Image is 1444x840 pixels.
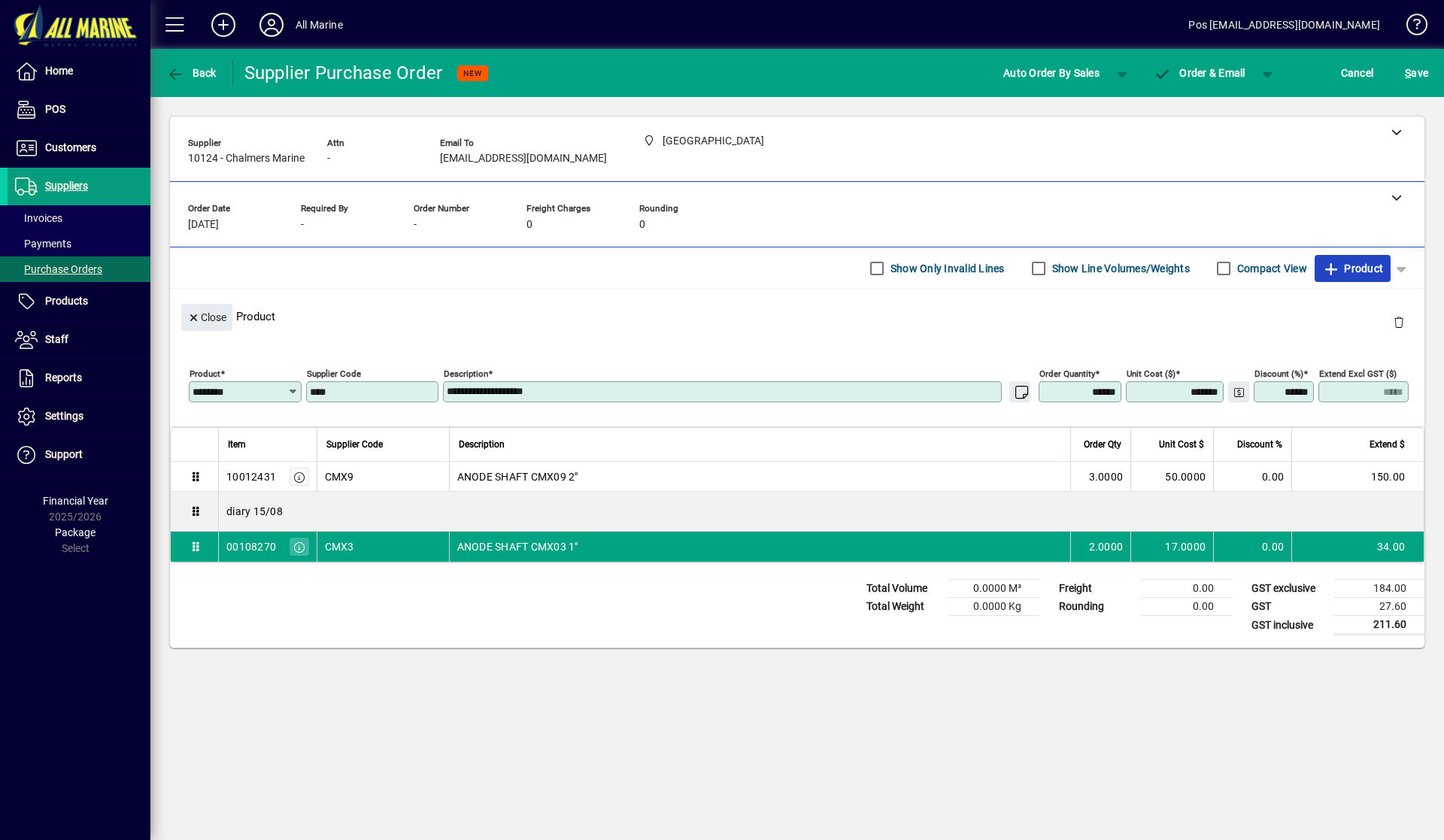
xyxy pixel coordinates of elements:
[15,238,71,250] span: Payments
[463,68,482,78] span: NEW
[1291,462,1424,492] td: 150.00
[1291,532,1424,562] td: 34.00
[45,448,83,460] span: Support
[1244,598,1334,616] td: GST
[1405,61,1428,85] span: ave
[1213,532,1291,562] td: 0.00
[996,59,1107,86] button: Auto Order By Sales
[1051,580,1142,598] td: Freight
[187,305,226,330] span: Close
[1142,580,1232,598] td: 0.00
[887,261,1005,276] label: Show Only Invalid Lines
[1127,368,1176,379] mat-label: Unit Cost ($)
[457,469,578,484] span: ANODE SHAFT CMX09 2"
[1341,61,1374,85] span: Cancel
[1254,368,1303,379] mat-label: Discount (%)
[949,580,1039,598] td: 0.0000 M³
[1322,256,1383,281] span: Product
[307,368,361,379] mat-label: Supplier Code
[45,295,88,307] span: Products
[1142,598,1232,616] td: 0.00
[219,492,1424,531] div: diary 15/08
[190,368,220,379] mat-label: Product
[8,398,150,435] a: Settings
[1334,580,1424,598] td: 184.00
[45,141,96,153] span: Customers
[8,91,150,129] a: POS
[15,212,62,224] span: Invoices
[162,59,220,86] button: Back
[1334,598,1424,616] td: 27.60
[55,526,96,538] span: Package
[1049,261,1190,276] label: Show Line Volumes/Weights
[1228,381,1249,402] button: Change Price Levels
[1381,315,1417,329] app-page-header-button: Delete
[1237,436,1282,453] span: Discount %
[8,321,150,359] a: Staff
[1370,436,1405,453] span: Extend $
[859,580,949,598] td: Total Volume
[8,205,150,231] a: Invoices
[414,219,417,231] span: -
[45,333,68,345] span: Staff
[15,263,102,275] span: Purchase Orders
[8,53,150,90] a: Home
[45,371,82,384] span: Reports
[188,219,219,231] span: [DATE]
[301,219,304,231] span: -
[327,153,330,165] span: -
[1146,59,1253,86] button: Order & Email
[1234,261,1307,276] label: Compact View
[1244,616,1334,635] td: GST inclusive
[177,310,236,323] app-page-header-button: Close
[1188,13,1380,37] div: Pos [EMAIL_ADDRESS][DOMAIN_NAME]
[150,59,233,86] app-page-header-button: Back
[1337,59,1378,86] button: Cancel
[226,469,276,484] div: 10012431
[1401,59,1432,86] button: Save
[247,11,296,38] button: Profile
[296,13,343,37] div: All Marine
[1084,436,1121,453] span: Order Qty
[244,61,443,85] div: Supplier Purchase Order
[45,103,65,115] span: POS
[1003,61,1100,85] span: Auto Order By Sales
[1315,255,1391,282] button: Product
[526,219,532,231] span: 0
[317,462,449,492] td: CMX9
[1244,580,1334,598] td: GST exclusive
[317,532,449,562] td: CMX3
[440,153,607,165] span: [EMAIL_ADDRESS][DOMAIN_NAME]
[949,598,1039,616] td: 0.0000 Kg
[170,289,1424,344] div: Product
[1039,368,1095,379] mat-label: Order Quantity
[8,283,150,320] a: Products
[459,436,505,453] span: Description
[45,180,88,192] span: Suppliers
[1070,532,1130,562] td: 2.0000
[326,436,383,453] span: Supplier Code
[166,67,217,79] span: Back
[45,410,83,422] span: Settings
[181,304,232,331] button: Close
[43,495,108,507] span: Financial Year
[199,11,247,38] button: Add
[444,368,488,379] mat-label: Description
[1213,462,1291,492] td: 0.00
[1381,304,1417,340] button: Delete
[188,153,305,165] span: 10124 - Chalmers Marine
[1130,462,1213,492] td: 50.0000
[639,219,645,231] span: 0
[1051,598,1142,616] td: Rounding
[457,539,578,554] span: ANODE SHAFT CMX03 1"
[1154,67,1245,79] span: Order & Email
[8,256,150,282] a: Purchase Orders
[1319,368,1397,379] mat-label: Extend excl GST ($)
[1334,616,1424,635] td: 211.60
[1070,462,1130,492] td: 3.0000
[1159,436,1204,453] span: Unit Cost $
[1395,3,1425,52] a: Knowledge Base
[228,436,246,453] span: Item
[8,359,150,397] a: Reports
[859,598,949,616] td: Total Weight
